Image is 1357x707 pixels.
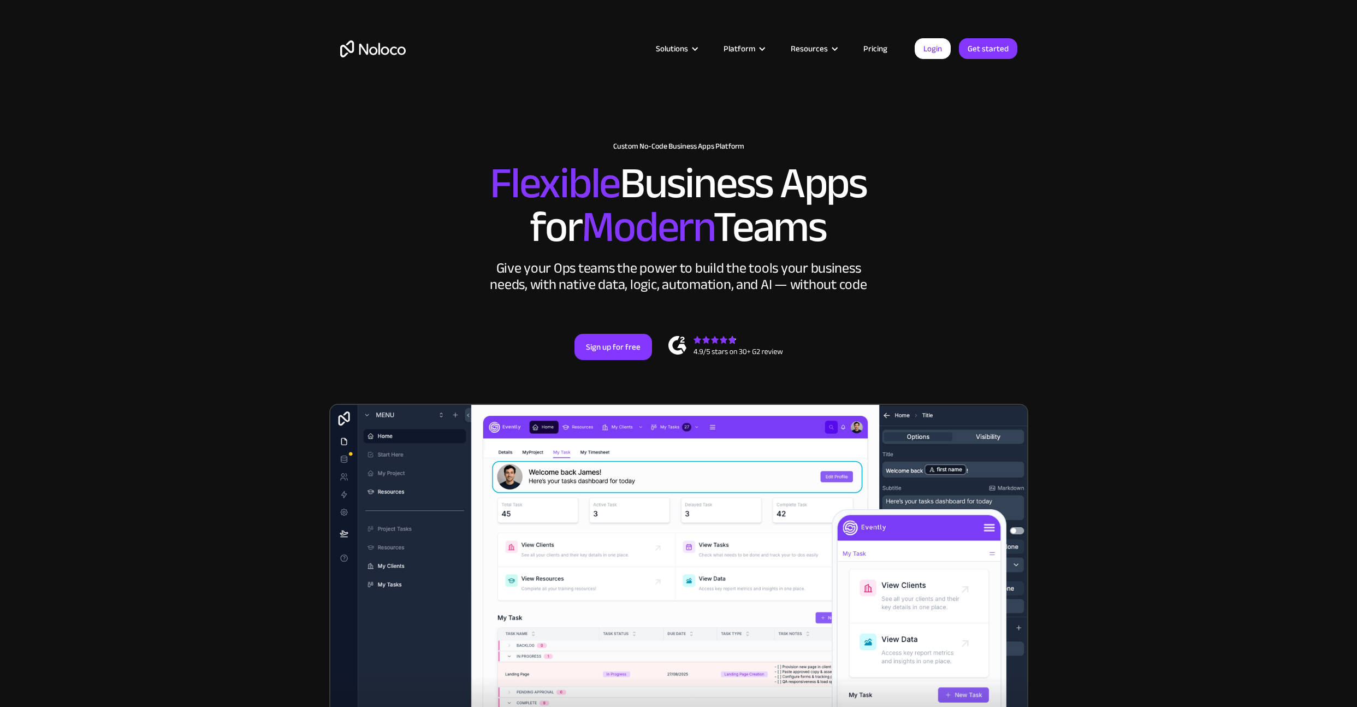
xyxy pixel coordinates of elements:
[959,38,1017,59] a: Get started
[791,42,828,56] div: Resources
[724,42,755,56] div: Platform
[642,42,710,56] div: Solutions
[340,162,1017,249] h2: Business Apps for Teams
[340,40,406,57] a: home
[340,142,1017,151] h1: Custom No-Code Business Apps Platform
[488,260,870,293] div: Give your Ops teams the power to build the tools your business needs, with native data, logic, au...
[850,42,901,56] a: Pricing
[582,186,713,268] span: Modern
[915,38,951,59] a: Login
[574,334,652,360] a: Sign up for free
[656,42,688,56] div: Solutions
[777,42,850,56] div: Resources
[710,42,777,56] div: Platform
[490,143,620,224] span: Flexible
